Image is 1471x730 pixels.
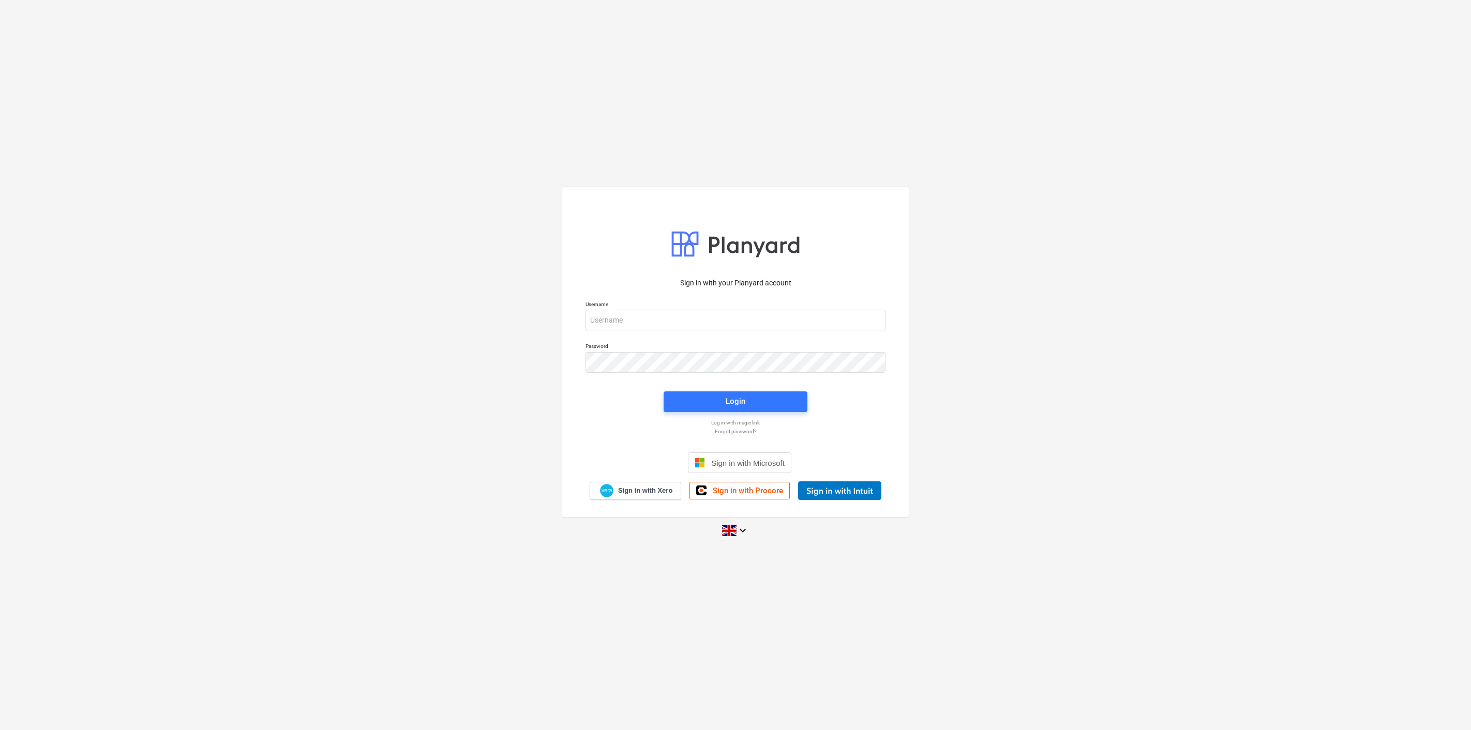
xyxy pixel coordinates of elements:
div: Login [726,394,745,408]
span: Sign in with Microsoft [711,459,785,467]
input: Username [586,310,885,330]
a: Log in with magic link [580,419,891,426]
span: Sign in with Xero [618,486,672,495]
img: Xero logo [600,484,613,498]
p: Password [586,343,885,352]
p: Sign in with your Planyard account [586,278,885,288]
span: Sign in with Procore [713,486,783,495]
button: Login [664,391,807,412]
a: Forgot password? [580,428,891,435]
img: Microsoft logo [695,458,705,468]
a: Sign in with Xero [590,482,682,500]
p: Username [586,301,885,310]
i: keyboard_arrow_down [737,524,749,537]
a: Sign in with Procore [689,482,790,499]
